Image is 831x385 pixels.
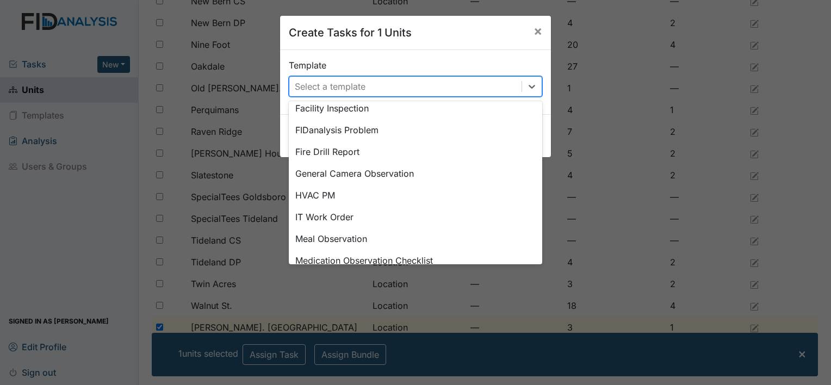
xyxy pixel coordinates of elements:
span: × [534,23,542,39]
div: IT Work Order [289,206,542,228]
div: Facility Inspection [289,97,542,119]
label: Template [289,59,326,72]
div: Fire Drill Report [289,141,542,163]
div: FIDanalysis Problem [289,119,542,141]
div: Medication Observation Checklist [289,250,542,271]
div: Meal Observation [289,228,542,250]
div: HVAC PM [289,184,542,206]
button: Close [525,16,551,46]
div: Select a template [295,80,365,93]
h5: Create Tasks for 1 Units [289,24,412,41]
div: General Camera Observation [289,163,542,184]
